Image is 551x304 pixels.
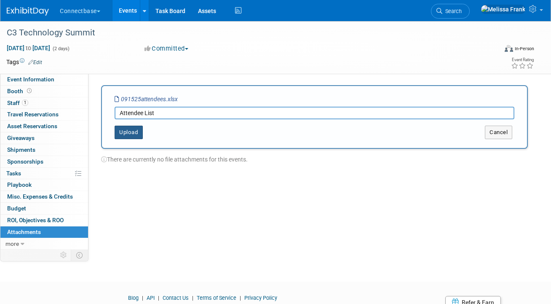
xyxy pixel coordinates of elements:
[163,295,189,301] a: Contact Us
[485,126,512,139] button: Cancel
[511,58,534,62] div: Event Rating
[6,58,42,66] td: Tags
[0,215,88,226] a: ROI, Objectives & ROO
[0,191,88,202] a: Misc. Expenses & Credits
[7,205,26,212] span: Budget
[514,46,534,52] div: In-Person
[481,5,526,14] img: Melissa Frank
[101,149,528,164] div: There are currently no file attachments for this events.
[7,193,73,200] span: Misc. Expenses & Credits
[238,295,243,301] span: |
[0,121,88,132] a: Asset Reservations
[71,250,88,261] td: Toggle Event Tabs
[115,96,178,102] i: 091525attendees.xlsx
[457,44,534,56] div: Event Format
[0,179,88,191] a: Playbook
[7,7,49,16] img: ExhibitDay
[142,44,192,53] button: Committed
[0,74,88,85] a: Event Information
[6,170,21,177] span: Tasks
[7,100,28,106] span: Staff
[0,97,88,109] a: Staff1
[22,100,28,106] span: 1
[7,88,33,94] span: Booth
[505,45,513,52] img: Format-Inperson.png
[4,25,489,40] div: C3 Technology Summit
[0,132,88,144] a: Giveaways
[0,109,88,120] a: Travel Reservations
[7,123,57,129] span: Asset Reservations
[156,295,161,301] span: |
[0,86,88,97] a: Booth
[0,226,88,238] a: Attachments
[7,111,59,118] span: Travel Reservations
[244,295,277,301] a: Privacy Policy
[115,126,143,139] button: Upload
[24,45,32,51] span: to
[140,295,145,301] span: |
[0,238,88,250] a: more
[7,135,35,141] span: Giveaways
[7,229,41,235] span: Attachments
[7,158,43,165] span: Sponsorships
[52,46,70,51] span: (2 days)
[28,59,42,65] a: Edit
[5,240,19,247] span: more
[115,107,514,119] input: Enter description
[7,217,64,223] span: ROI, Objectives & ROO
[25,88,33,94] span: Booth not reserved yet
[190,295,195,301] span: |
[0,156,88,167] a: Sponsorships
[0,203,88,214] a: Budget
[442,8,462,14] span: Search
[56,250,71,261] td: Personalize Event Tab Strip
[431,4,470,19] a: Search
[0,168,88,179] a: Tasks
[0,144,88,156] a: Shipments
[128,295,139,301] a: Blog
[6,44,51,52] span: [DATE] [DATE]
[7,181,32,188] span: Playbook
[7,76,54,83] span: Event Information
[197,295,236,301] a: Terms of Service
[147,295,155,301] a: API
[7,146,35,153] span: Shipments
